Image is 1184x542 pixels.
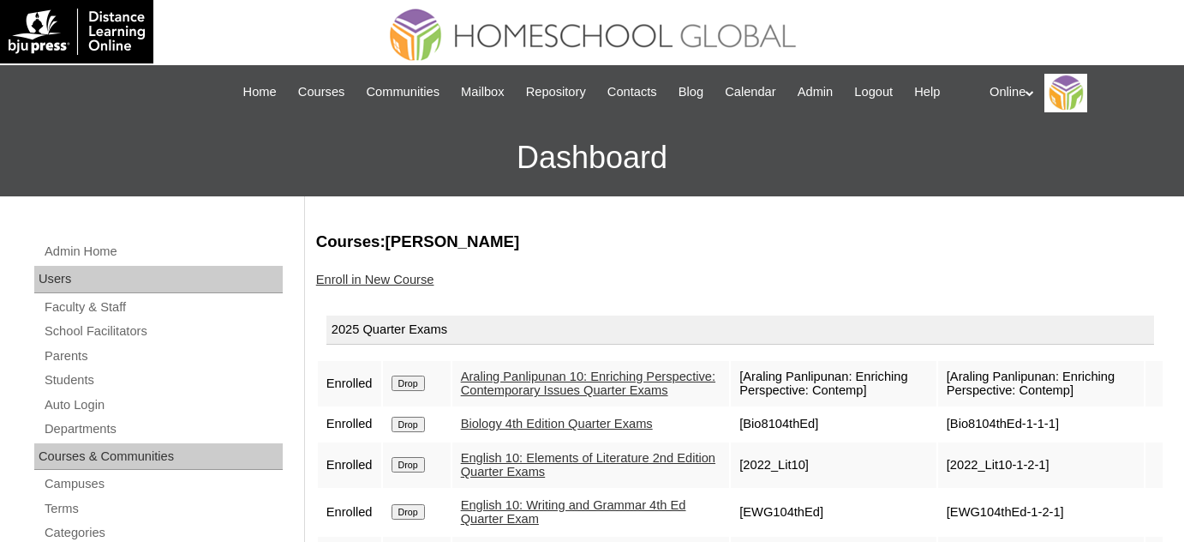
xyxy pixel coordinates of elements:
span: Courses [298,82,345,102]
input: Drop [392,417,425,432]
a: Biology 4th Edition Quarter Exams [461,417,653,431]
span: Mailbox [461,82,505,102]
div: Courses & Communities [34,443,283,471]
a: Araling Panlipunan 10: Enriching Perspective: Contemporary Issues Quarter Exams [461,370,715,398]
td: [Araling Panlipunan: Enriching Perspective: Contemp] [731,361,936,406]
a: Mailbox [452,82,513,102]
h3: Courses:[PERSON_NAME] [316,231,1164,253]
a: Courses [290,82,354,102]
td: Enrolled [318,490,381,535]
span: Repository [526,82,586,102]
a: Admin Home [43,241,283,262]
img: logo-white.png [9,9,145,55]
span: Help [914,82,940,102]
div: Users [34,266,283,293]
input: Drop [392,504,425,520]
input: Drop [392,457,425,473]
h3: Dashboard [9,119,1175,196]
a: English 10: Elements of Literature 2nd Edition Quarter Exams [461,451,715,479]
a: Campuses [43,473,283,495]
a: Departments [43,419,283,440]
a: Logout [846,82,901,102]
td: [EWG104thEd-1-2-1] [938,490,1144,535]
a: Help [906,82,948,102]
a: Enroll in New Course [316,273,434,286]
span: Communities [366,82,440,102]
span: Blog [679,82,703,102]
span: Contacts [607,82,657,102]
a: Repository [517,82,595,102]
a: Home [235,82,285,102]
span: Admin [798,82,834,102]
a: Calendar [716,82,784,102]
a: Communities [357,82,448,102]
a: Terms [43,498,283,520]
a: Students [43,370,283,391]
span: Home [243,82,277,102]
a: Blog [670,82,712,102]
a: Faculty & Staff [43,297,283,318]
span: Calendar [725,82,775,102]
span: Logout [854,82,893,102]
td: [Bio8104thEd-1-1-1] [938,408,1144,441]
td: Enrolled [318,408,381,441]
a: School Facilitators [43,321,283,342]
a: Auto Login [43,394,283,416]
td: [2022_Lit10-1-2-1] [938,443,1144,488]
td: [2022_Lit10] [731,443,936,488]
input: Drop [392,376,425,391]
a: Contacts [599,82,666,102]
img: Online Academy [1044,74,1087,112]
td: [Araling Panlipunan: Enriching Perspective: Contemp] [938,361,1144,406]
td: [EWG104thEd] [731,490,936,535]
a: Admin [789,82,842,102]
td: Enrolled [318,361,381,406]
a: English 10: Writing and Grammar 4th Ed Quarter Exam [461,498,686,527]
td: [Bio8104thEd] [731,408,936,441]
div: Online [990,74,1167,112]
a: Parents [43,346,283,367]
td: Enrolled [318,443,381,488]
div: 2025 Quarter Exams [326,316,1154,345]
